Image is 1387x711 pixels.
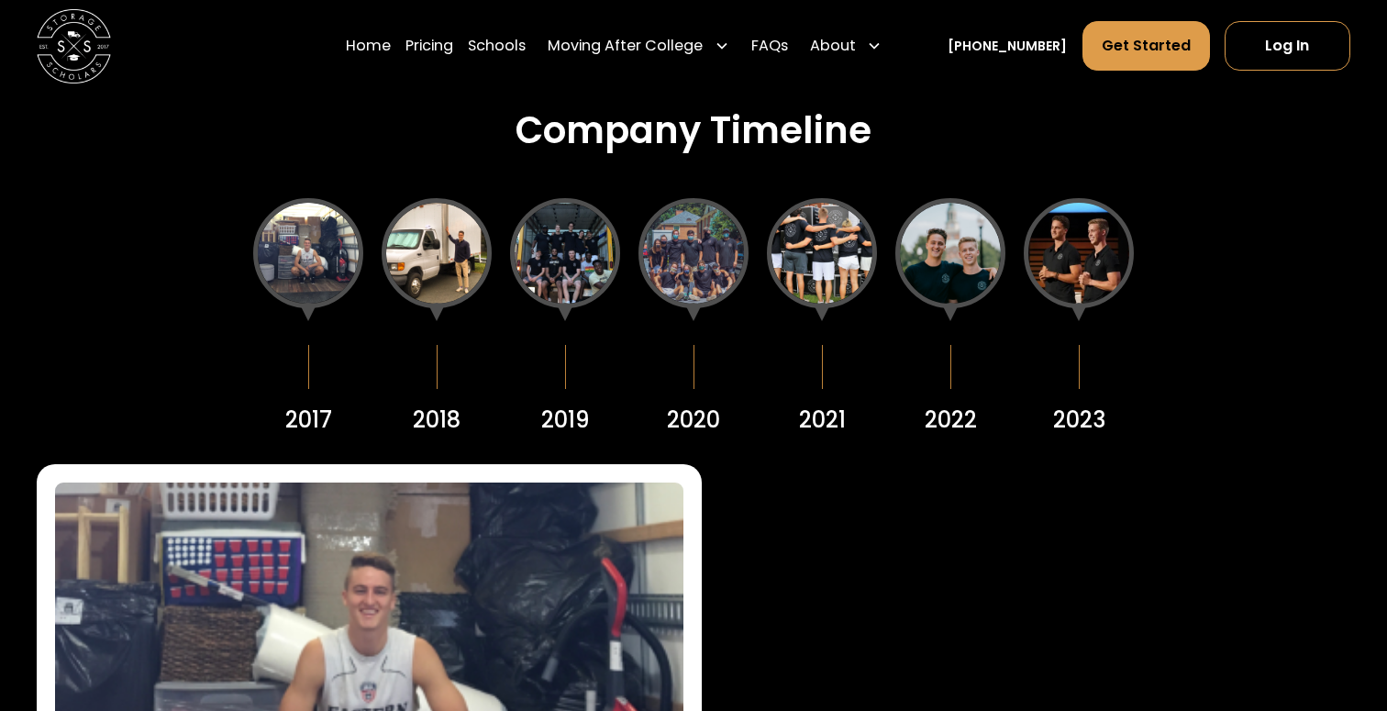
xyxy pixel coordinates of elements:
a: Home [346,20,391,72]
div: About [803,20,889,72]
h3: Company Timeline [516,108,871,152]
div: About [810,35,856,57]
div: 2018 [413,404,460,437]
a: Pricing [405,20,453,72]
div: 2023 [1053,404,1105,437]
a: Log In [1225,21,1350,71]
a: Get Started [1082,21,1210,71]
img: Storage Scholars main logo [37,9,111,83]
div: 2020 [667,404,720,437]
div: 2021 [799,404,846,437]
a: Schools [468,20,526,72]
div: Moving After College [548,35,703,57]
div: 2017 [285,404,332,437]
div: Moving After College [540,20,736,72]
a: [PHONE_NUMBER] [948,37,1067,56]
div: 2022 [925,404,977,437]
a: FAQs [751,20,788,72]
div: 2019 [541,404,590,437]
